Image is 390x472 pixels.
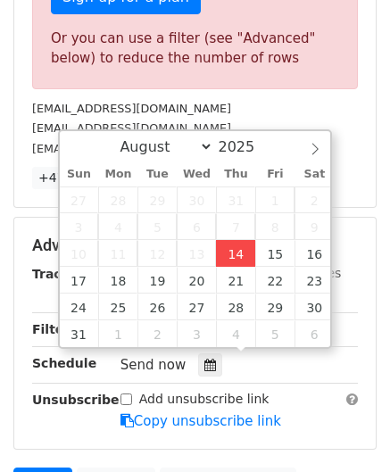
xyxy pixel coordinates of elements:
[255,169,295,180] span: Fri
[255,294,295,320] span: August 29, 2025
[32,102,231,115] small: [EMAIL_ADDRESS][DOMAIN_NAME]
[137,240,177,267] span: August 12, 2025
[216,213,255,240] span: August 7, 2025
[295,294,334,320] span: August 30, 2025
[98,186,137,213] span: July 28, 2025
[177,240,216,267] span: August 13, 2025
[177,267,216,294] span: August 20, 2025
[32,121,231,135] small: [EMAIL_ADDRESS][DOMAIN_NAME]
[255,240,295,267] span: August 15, 2025
[98,213,137,240] span: August 4, 2025
[32,236,358,255] h5: Advanced
[60,186,99,213] span: July 27, 2025
[98,169,137,180] span: Mon
[301,386,390,472] iframe: Chat Widget
[137,320,177,347] span: September 2, 2025
[137,267,177,294] span: August 19, 2025
[216,240,255,267] span: August 14, 2025
[139,390,270,409] label: Add unsubscribe link
[51,29,339,69] div: Or you can use a filter (see "Advanced" below) to reduce the number of rows
[255,213,295,240] span: August 8, 2025
[177,186,216,213] span: July 30, 2025
[137,186,177,213] span: July 29, 2025
[295,169,334,180] span: Sat
[213,138,278,155] input: Year
[32,322,78,336] strong: Filters
[216,320,255,347] span: September 4, 2025
[60,213,99,240] span: August 3, 2025
[137,169,177,180] span: Tue
[177,169,216,180] span: Wed
[137,213,177,240] span: August 5, 2025
[255,267,295,294] span: August 22, 2025
[60,267,99,294] span: August 17, 2025
[32,393,120,407] strong: Unsubscribe
[177,294,216,320] span: August 27, 2025
[60,240,99,267] span: August 10, 2025
[120,357,187,373] span: Send now
[137,294,177,320] span: August 26, 2025
[216,294,255,320] span: August 28, 2025
[255,186,295,213] span: August 1, 2025
[32,142,231,155] small: [EMAIL_ADDRESS][DOMAIN_NAME]
[120,413,281,429] a: Copy unsubscribe link
[32,167,107,189] a: +47 more
[255,320,295,347] span: September 5, 2025
[60,169,99,180] span: Sun
[295,186,334,213] span: August 2, 2025
[177,213,216,240] span: August 6, 2025
[60,320,99,347] span: August 31, 2025
[295,213,334,240] span: August 9, 2025
[216,169,255,180] span: Thu
[32,267,92,281] strong: Tracking
[98,240,137,267] span: August 11, 2025
[98,267,137,294] span: August 18, 2025
[32,356,96,370] strong: Schedule
[177,320,216,347] span: September 3, 2025
[98,294,137,320] span: August 25, 2025
[216,186,255,213] span: July 31, 2025
[295,240,334,267] span: August 16, 2025
[295,320,334,347] span: September 6, 2025
[60,294,99,320] span: August 24, 2025
[216,267,255,294] span: August 21, 2025
[295,267,334,294] span: August 23, 2025
[98,320,137,347] span: September 1, 2025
